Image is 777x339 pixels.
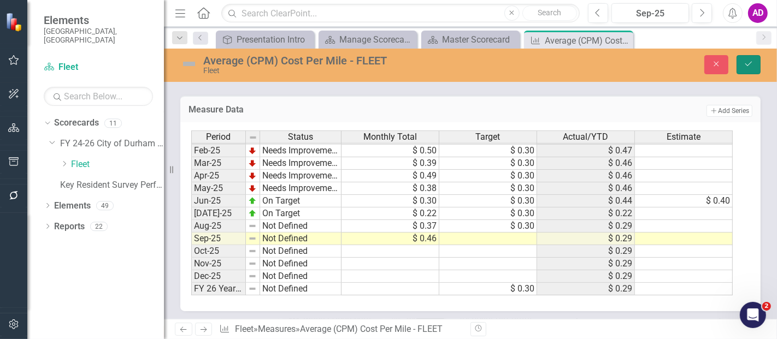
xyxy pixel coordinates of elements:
img: 8DAGhfEEPCf229AAAAAElFTkSuQmCC [248,234,257,243]
div: Master Scorecard [442,33,517,46]
td: $ 0.22 [342,207,439,220]
div: Average (CPM) Cost Per Mile - FLEET [300,324,443,334]
td: Not Defined [260,270,342,283]
div: » » [219,323,462,336]
div: 11 [104,118,122,128]
td: $ 0.22 [537,207,635,220]
td: Needs Improvement [260,145,342,157]
td: Jun-25 [191,195,246,207]
td: $ 0.46 [537,157,635,170]
div: Fleet [203,67,500,75]
td: $ 0.30 [439,170,537,182]
button: AD [748,3,768,23]
a: Reports [54,221,85,233]
div: 22 [90,222,108,231]
iframe: Intercom live chat [740,302,766,328]
span: Actual/YTD [563,132,609,142]
td: $ 0.29 [537,233,635,245]
small: [GEOGRAPHIC_DATA], [GEOGRAPHIC_DATA] [44,27,153,45]
td: $ 0.46 [537,182,635,195]
td: On Target [260,195,342,207]
td: $ 0.30 [342,195,439,207]
td: Sep-25 [191,233,246,245]
button: Sep-25 [611,3,689,23]
td: $ 0.30 [439,182,537,195]
input: Search ClearPoint... [221,4,580,23]
td: May-25 [191,182,246,195]
button: Add Series [707,105,752,117]
td: $ 0.46 [537,170,635,182]
td: Not Defined [260,233,342,245]
img: 8DAGhfEEPCf229AAAAAElFTkSuQmCC [248,259,257,268]
input: Search Below... [44,87,153,106]
div: Average (CPM) Cost Per Mile - FLEET [203,55,500,67]
td: $ 0.50 [342,145,439,157]
a: Fleet [71,158,164,171]
td: $ 0.29 [537,270,635,283]
a: Fleet [235,324,254,334]
td: Needs Improvement [260,170,342,182]
button: Search [522,5,577,21]
img: TnMDeAgwAPMxUmUi88jYAAAAAElFTkSuQmCC [248,159,257,168]
h3: Measure Data [189,105,496,115]
td: $ 0.30 [439,283,537,295]
a: Key Resident Survey Performance Scorecard [60,179,164,192]
img: 8DAGhfEEPCf229AAAAAElFTkSuQmCC [248,284,257,293]
td: $ 0.44 [537,195,635,207]
td: $ 0.40 [635,195,733,207]
span: 2 [762,302,771,311]
td: $ 0.46 [342,233,439,245]
td: $ 0.30 [439,157,537,170]
div: Manage Scorecards [339,33,414,46]
td: Oct-25 [191,245,246,258]
img: ClearPoint Strategy [5,13,25,32]
a: Scorecards [54,117,99,129]
img: zOikAAAAAElFTkSuQmCC [248,209,257,218]
td: Not Defined [260,283,342,295]
img: 8DAGhfEEPCf229AAAAAElFTkSuQmCC [248,222,257,230]
a: Elements [54,200,91,212]
td: $ 0.29 [537,220,635,233]
div: Sep-25 [615,7,685,20]
td: $ 0.30 [439,207,537,220]
td: $ 0.49 [342,170,439,182]
span: Monthly Total [363,132,417,142]
td: Not Defined [260,220,342,233]
td: Aug-25 [191,220,246,233]
a: Master Scorecard [424,33,517,46]
td: Not Defined [260,245,342,258]
img: Not Defined [180,55,198,73]
div: 49 [96,201,114,210]
a: Fleet [44,61,153,74]
td: Mar-25 [191,157,246,170]
div: Presentation Intro [237,33,311,46]
a: FY 24-26 City of Durham Strategic Plan [60,138,164,150]
td: Nov-25 [191,258,246,270]
span: Status [288,132,313,142]
td: [DATE]-25 [191,207,246,220]
img: zOikAAAAAElFTkSuQmCC [248,197,257,205]
td: Not Defined [260,258,342,270]
td: Apr-25 [191,170,246,182]
img: TnMDeAgwAPMxUmUi88jYAAAAAElFTkSuQmCC [248,184,257,193]
span: Elements [44,14,153,27]
a: Manage Scorecards [321,33,414,46]
td: $ 0.29 [537,245,635,258]
img: TnMDeAgwAPMxUmUi88jYAAAAAElFTkSuQmCC [248,171,257,180]
td: $ 0.38 [342,182,439,195]
span: Estimate [667,132,701,142]
td: $ 0.30 [439,145,537,157]
td: Dec-25 [191,270,246,283]
img: 8DAGhfEEPCf229AAAAAElFTkSuQmCC [249,133,257,142]
td: $ 0.29 [537,283,635,295]
td: On Target [260,207,342,220]
img: 8DAGhfEEPCf229AAAAAElFTkSuQmCC [248,272,257,281]
span: Period [207,132,231,142]
a: Presentation Intro [219,33,311,46]
td: $ 0.30 [439,195,537,207]
div: Average (CPM) Cost Per Mile - FLEET [545,34,631,47]
td: $ 0.37 [342,220,439,233]
td: Needs Improvement [260,157,342,170]
td: Needs Improvement [260,182,342,195]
